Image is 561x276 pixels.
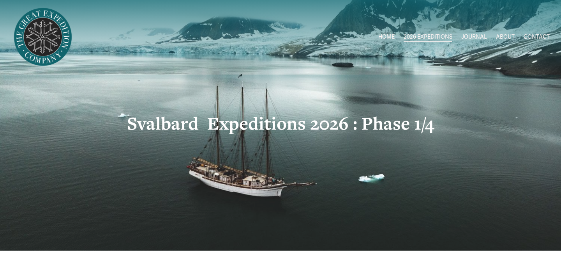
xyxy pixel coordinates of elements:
[461,32,487,43] a: JOURNAL
[404,32,452,43] a: folder dropdown
[127,111,434,135] strong: Svalbard Expeditions 2026 : Phase 1/4
[378,32,395,43] a: HOME
[404,32,452,42] span: 2026 EXPEDITIONS
[524,32,550,43] a: CONTACT
[11,5,74,69] img: Arctic Expeditions
[496,32,515,43] a: ABOUT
